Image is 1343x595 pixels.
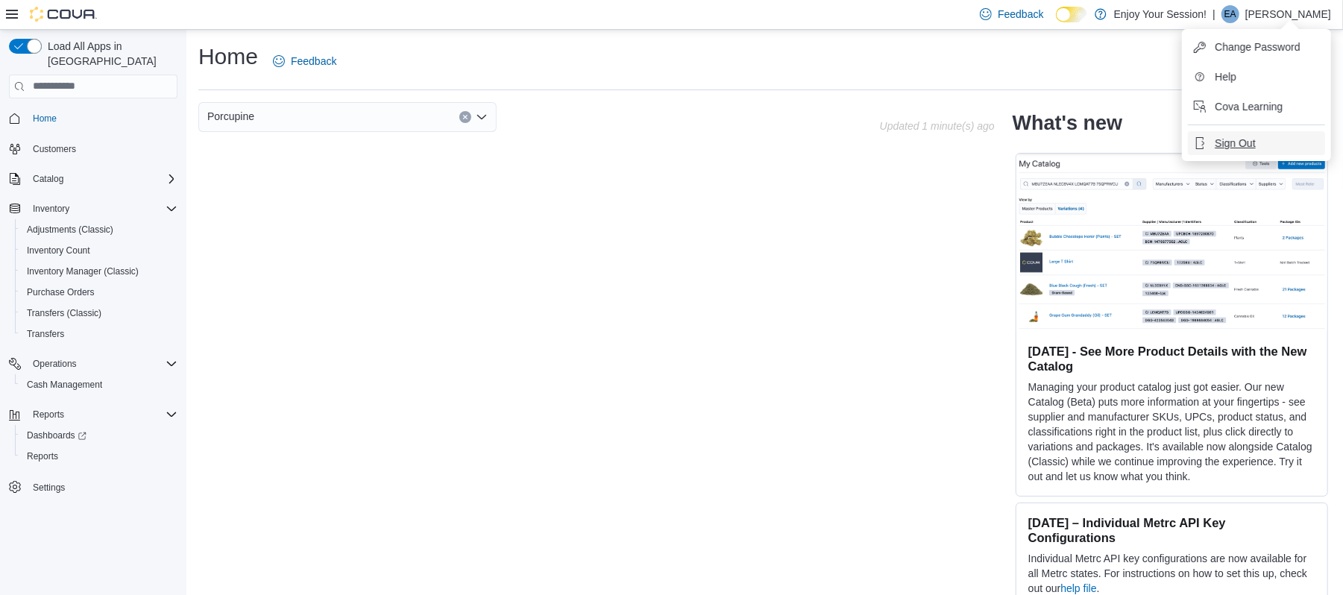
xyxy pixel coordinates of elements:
[27,245,90,256] span: Inventory Count
[27,328,64,340] span: Transfers
[1213,5,1215,23] p: |
[21,283,177,301] span: Purchase Orders
[21,221,119,239] a: Adjustments (Classic)
[21,221,177,239] span: Adjustments (Classic)
[27,170,177,188] span: Catalog
[27,477,177,496] span: Settings
[33,358,77,370] span: Operations
[1245,5,1331,23] p: [PERSON_NAME]
[1028,380,1315,484] p: Managing your product catalog just got easier. Our new Catalog (Beta) puts more information at yo...
[476,111,488,123] button: Open list of options
[27,286,95,298] span: Purchase Orders
[3,353,183,374] button: Operations
[880,120,995,132] p: Updated 1 minute(s) ago
[3,476,183,497] button: Settings
[198,42,258,72] h1: Home
[3,169,183,189] button: Catalog
[1013,111,1122,135] h2: What's new
[21,426,177,444] span: Dashboards
[21,447,177,465] span: Reports
[21,325,177,343] span: Transfers
[27,224,113,236] span: Adjustments (Classic)
[21,325,70,343] a: Transfers
[21,376,177,394] span: Cash Management
[27,379,102,391] span: Cash Management
[1028,344,1315,374] h3: [DATE] - See More Product Details with the New Catalog
[27,109,177,127] span: Home
[15,282,183,303] button: Purchase Orders
[1215,40,1300,54] span: Change Password
[1060,582,1096,594] a: help file
[27,307,101,319] span: Transfers (Classic)
[30,7,97,22] img: Cova
[207,107,254,125] span: Porcupine
[21,304,107,322] a: Transfers (Classic)
[21,262,177,280] span: Inventory Manager (Classic)
[3,198,183,219] button: Inventory
[27,265,139,277] span: Inventory Manager (Classic)
[15,261,183,282] button: Inventory Manager (Classic)
[27,429,87,441] span: Dashboards
[27,479,71,497] a: Settings
[33,409,64,421] span: Reports
[9,101,177,537] nav: Complex example
[1224,5,1236,23] span: EA
[1188,65,1325,89] button: Help
[27,355,83,373] button: Operations
[42,39,177,69] span: Load All Apps in [GEOGRAPHIC_DATA]
[1215,99,1283,114] span: Cova Learning
[291,54,336,69] span: Feedback
[1188,131,1325,155] button: Sign Out
[33,482,65,494] span: Settings
[1028,515,1315,545] h3: [DATE] – Individual Metrc API Key Configurations
[27,170,69,188] button: Catalog
[33,203,69,215] span: Inventory
[27,139,177,158] span: Customers
[27,406,177,424] span: Reports
[15,425,183,446] a: Dashboards
[15,324,183,344] button: Transfers
[33,173,63,185] span: Catalog
[27,140,82,158] a: Customers
[1056,7,1087,22] input: Dark Mode
[1221,5,1239,23] div: Elora Allen
[21,447,64,465] a: Reports
[21,304,177,322] span: Transfers (Classic)
[27,355,177,373] span: Operations
[15,303,183,324] button: Transfers (Classic)
[27,200,75,218] button: Inventory
[27,200,177,218] span: Inventory
[15,446,183,467] button: Reports
[267,46,342,76] a: Feedback
[998,7,1043,22] span: Feedback
[33,113,57,125] span: Home
[3,107,183,129] button: Home
[1215,69,1236,84] span: Help
[3,138,183,160] button: Customers
[15,374,183,395] button: Cash Management
[15,219,183,240] button: Adjustments (Classic)
[21,262,145,280] a: Inventory Manager (Classic)
[21,283,101,301] a: Purchase Orders
[21,376,108,394] a: Cash Management
[1114,5,1207,23] p: Enjoy Your Session!
[21,242,96,259] a: Inventory Count
[1215,136,1255,151] span: Sign Out
[459,111,471,123] button: Clear input
[33,143,76,155] span: Customers
[21,242,177,259] span: Inventory Count
[27,406,70,424] button: Reports
[27,110,63,127] a: Home
[15,240,183,261] button: Inventory Count
[3,404,183,425] button: Reports
[27,450,58,462] span: Reports
[21,426,92,444] a: Dashboards
[1188,35,1325,59] button: Change Password
[1188,95,1325,119] button: Cova Learning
